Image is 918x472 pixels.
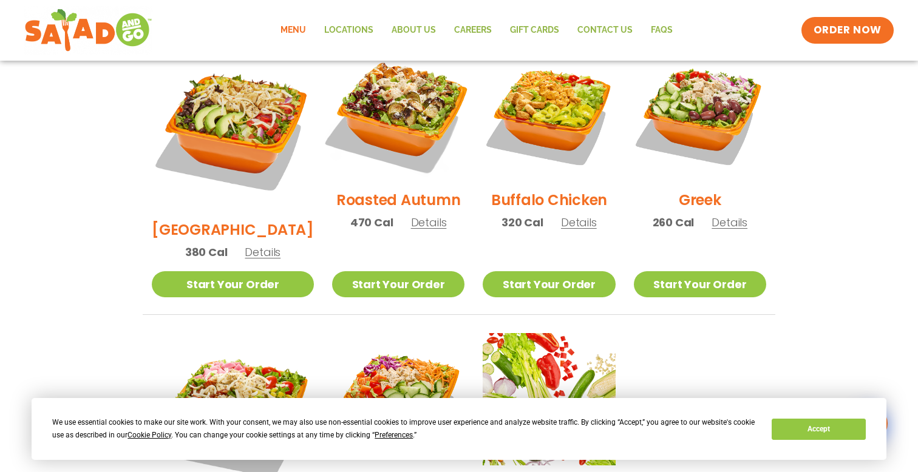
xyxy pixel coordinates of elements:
a: Start Your Order [483,271,615,297]
a: Start Your Order [332,271,464,297]
h2: [GEOGRAPHIC_DATA] [152,219,314,240]
img: Product photo for Roasted Autumn Salad [321,36,476,192]
h2: Roasted Autumn [336,189,461,211]
div: We use essential cookies to make our site work. With your consent, we may also use non-essential ... [52,416,757,442]
span: 380 Cal [185,244,228,260]
span: Details [245,244,280,260]
span: ORDER NOW [814,23,882,38]
img: new-SAG-logo-768×292 [24,6,152,55]
span: Details [712,215,747,230]
img: Product photo for Thai Salad [332,333,464,465]
button: Accept [772,419,865,440]
span: 260 Cal [653,214,695,231]
span: Preferences [375,431,413,439]
a: Contact Us [568,16,642,44]
a: ORDER NOW [801,17,894,44]
div: Cookie Consent Prompt [32,398,886,460]
span: 470 Cal [350,214,393,231]
a: Careers [445,16,501,44]
a: Locations [315,16,382,44]
a: Start Your Order [634,271,766,297]
img: Product photo for Build Your Own [483,333,615,465]
h2: Greek [679,189,721,211]
span: Cookie Policy [127,431,171,439]
a: GIFT CARDS [501,16,568,44]
a: About Us [382,16,445,44]
a: FAQs [642,16,682,44]
img: Product photo for BBQ Ranch Salad [152,48,314,210]
span: 320 Cal [501,214,543,231]
span: Details [411,215,447,230]
a: Menu [271,16,315,44]
a: Start Your Order [152,271,314,297]
img: Product photo for Buffalo Chicken Salad [483,48,615,180]
img: Product photo for Greek Salad [634,48,766,180]
h2: Buffalo Chicken [491,189,607,211]
span: Details [561,215,597,230]
nav: Menu [271,16,682,44]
